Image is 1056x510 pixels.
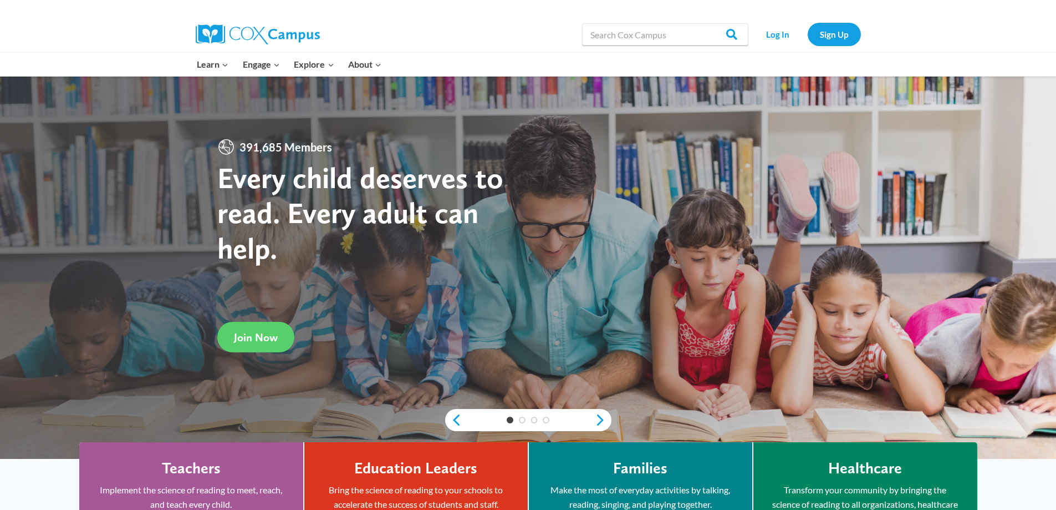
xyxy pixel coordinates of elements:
[234,331,278,344] span: Join Now
[294,57,334,72] span: Explore
[354,459,477,478] h4: Education Leaders
[582,23,748,46] input: Search Cox Campus
[190,53,389,76] nav: Primary Navigation
[543,417,549,423] a: 4
[445,413,462,427] a: previous
[828,459,902,478] h4: Healthcare
[196,24,320,44] img: Cox Campus
[507,417,513,423] a: 1
[197,57,228,72] span: Learn
[235,138,336,156] span: 391,685 Members
[754,23,802,46] a: Log In
[243,57,280,72] span: Engage
[613,459,667,478] h4: Families
[531,417,538,423] a: 3
[754,23,861,46] nav: Secondary Navigation
[217,160,503,266] strong: Every child deserves to read. Every adult can help.
[348,57,381,72] span: About
[217,322,294,352] a: Join Now
[519,417,526,423] a: 2
[808,23,861,46] a: Sign Up
[595,413,611,427] a: next
[445,409,611,431] div: content slider buttons
[162,459,221,478] h4: Teachers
